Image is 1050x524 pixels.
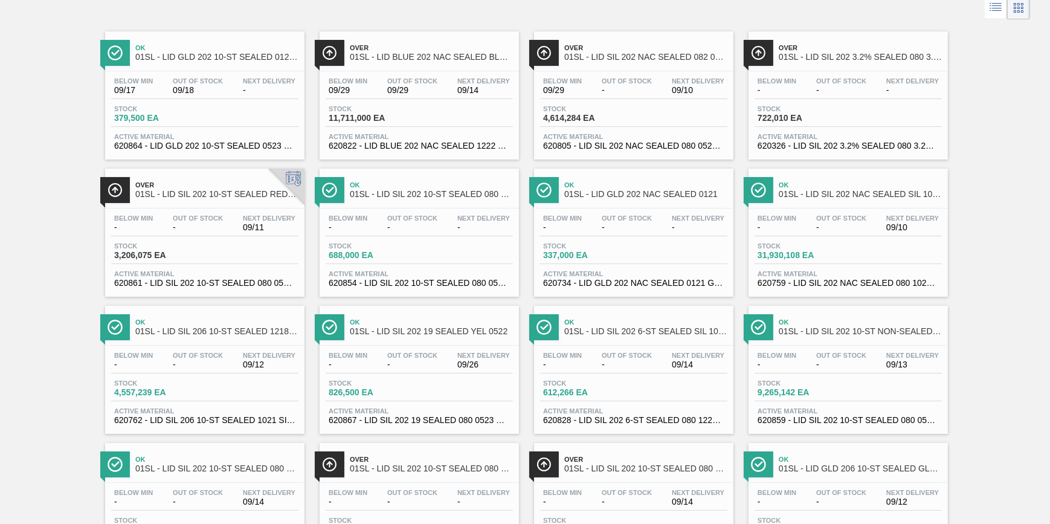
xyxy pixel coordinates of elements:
[602,489,652,496] span: Out Of Stock
[114,517,199,524] span: Stock
[543,407,724,415] span: Active Material
[114,352,153,359] span: Below Min
[886,86,939,95] span: -
[114,497,153,506] span: -
[114,223,153,232] span: -
[564,464,727,473] span: 01SL - LID SIL 202 10-ST SEALED 080 0520 PNK NE
[536,320,552,335] img: Ícone
[457,77,510,85] span: Next Delivery
[672,352,724,359] span: Next Delivery
[886,489,939,496] span: Next Delivery
[114,279,295,288] span: 620861 - LID SIL 202 10-ST SEALED 080 0523 RED DI
[751,45,766,60] img: Ícone
[96,297,311,434] a: ÍconeOk01SL - LID SIL 206 10-ST SEALED 1218 SIL 2018 OBelow Min-Out Of Stock-Next Delivery09/12St...
[739,160,954,297] a: ÍconeOk01SL - LID SIL 202 NAC SEALED SIL 1021Below Min-Out Of Stock-Next Delivery09/10Stock31,930...
[243,497,295,506] span: 09/14
[543,279,724,288] span: 620734 - LID GLD 202 NAC SEALED 0121 GLD MCC 062
[329,270,510,277] span: Active Material
[602,86,652,95] span: -
[173,215,223,222] span: Out Of Stock
[779,319,942,326] span: Ok
[886,223,939,232] span: 09/10
[114,105,199,112] span: Stock
[758,388,842,397] span: 9,265,142 EA
[387,497,437,506] span: -
[329,279,510,288] span: 620854 - LID SIL 202 10-ST SEALED 080 0523 GRN 06
[536,183,552,198] img: Ícone
[173,360,223,369] span: -
[602,360,652,369] span: -
[329,352,367,359] span: Below Min
[758,407,939,415] span: Active Material
[672,360,724,369] span: 09/14
[457,223,510,232] span: -
[135,190,298,199] span: 01SL - LID SIL 202 10-ST SEALED RED DI
[135,319,298,326] span: Ok
[108,320,123,335] img: Ícone
[816,360,866,369] span: -
[243,86,295,95] span: -
[350,190,513,199] span: 01SL - LID SIL 202 10-ST SEALED 080 0618 GRN 06
[387,215,437,222] span: Out Of Stock
[816,352,866,359] span: Out Of Stock
[114,270,295,277] span: Active Material
[387,223,437,232] span: -
[457,497,510,506] span: -
[672,77,724,85] span: Next Delivery
[350,181,513,189] span: Ok
[114,380,199,387] span: Stock
[114,251,199,260] span: 3,206,075 EA
[108,45,123,60] img: Ícone
[387,86,437,95] span: 09/29
[311,297,525,434] a: ÍconeOk01SL - LID SIL 202 19 SEALED YEL 0522Below Min-Out Of Stock-Next Delivery09/26Stock826,500...
[96,22,311,160] a: ÍconeOk01SL - LID GLD 202 10-ST SEALED 0121 GLD BALL 0Below Min09/17Out Of Stock09/18Next Deliver...
[543,517,628,524] span: Stock
[779,464,942,473] span: 01SL - LID GLD 206 10-ST SEALED GLD 0623
[329,77,367,85] span: Below Min
[173,77,223,85] span: Out Of Stock
[114,388,199,397] span: 4,557,239 EA
[543,242,628,250] span: Stock
[543,77,582,85] span: Below Min
[886,77,939,85] span: Next Delivery
[243,360,295,369] span: 09/12
[564,319,727,326] span: Ok
[543,223,582,232] span: -
[543,105,628,112] span: Stock
[329,105,413,112] span: Stock
[758,497,796,506] span: -
[543,251,628,260] span: 337,000 EA
[114,416,295,425] span: 620762 - LID SIL 206 10-ST SEALED 1021 SIL 0.0090
[525,22,739,160] a: ÍconeOver01SL - LID SIL 202 NAC SEALED 082 0521 RED DIEBelow Min09/29Out Of Stock-Next Delivery09...
[350,464,513,473] span: 01SL - LID SIL 202 10-ST SEALED 080 0618 STB 06
[173,223,223,232] span: -
[173,352,223,359] span: Out Of Stock
[322,183,337,198] img: Ícone
[816,77,866,85] span: Out Of Stock
[243,215,295,222] span: Next Delivery
[329,388,413,397] span: 826,500 EA
[543,352,582,359] span: Below Min
[329,114,413,123] span: 11,711,000 EA
[751,183,766,198] img: Ícone
[108,183,123,198] img: Ícone
[114,360,153,369] span: -
[543,141,724,150] span: 620805 - LID SIL 202 NAC SEALED 080 0522 RED DIE
[329,497,367,506] span: -
[457,360,510,369] span: 09/26
[758,105,842,112] span: Stock
[886,497,939,506] span: 09/12
[816,223,866,232] span: -
[114,215,153,222] span: Below Min
[602,223,652,232] span: -
[758,489,796,496] span: Below Min
[886,352,939,359] span: Next Delivery
[758,86,796,95] span: -
[114,141,295,150] span: 620864 - LID GLD 202 10-ST SEALED 0523 GLD MCC 06
[758,77,796,85] span: Below Min
[543,416,724,425] span: 620828 - LID SIL 202 6-ST SEALED 080 1222 SIL BPA
[350,44,513,51] span: Over
[114,114,199,123] span: 379,500 EA
[387,489,437,496] span: Out Of Stock
[457,489,510,496] span: Next Delivery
